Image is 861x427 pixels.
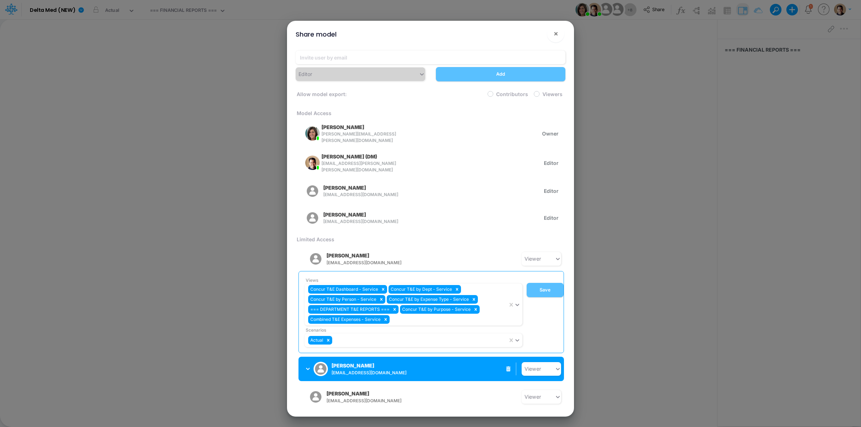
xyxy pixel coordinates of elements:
button: rounded user avatar[PERSON_NAME][EMAIL_ADDRESS][DOMAIN_NAME] [298,250,407,268]
span: Editor [544,214,559,222]
span: [PERSON_NAME][EMAIL_ADDRESS][PERSON_NAME][DOMAIN_NAME] [321,131,403,144]
div: Concur T&E by Dept - Service [389,285,453,294]
p: [PERSON_NAME] [321,123,364,131]
p: [PERSON_NAME] [326,390,369,397]
p: [PERSON_NAME] [331,362,374,369]
span: Editor [544,187,559,195]
span: Owner [542,130,559,137]
span: × [554,29,558,38]
span: Editor [544,159,559,167]
button: rounded user avatar[PERSON_NAME][EMAIL_ADDRESS][DOMAIN_NAME] [298,388,407,406]
span: [EMAIL_ADDRESS][DOMAIN_NAME] [326,398,439,404]
p: [PERSON_NAME] [323,211,366,218]
div: Combined T&E Expenses - Service [308,315,382,324]
span: [EMAIL_ADDRESS][DOMAIN_NAME] [323,191,398,198]
img: rounded user avatar [309,390,323,404]
span: Views [305,277,522,284]
img: rounded user avatar [305,211,320,225]
div: Concur T&E by Person - Service [308,295,377,304]
div: Concur T&E by Expense Type - Service [387,295,470,304]
label: Allow model export: [296,90,347,98]
button: Close [547,25,564,42]
img: rounded user avatar [305,126,320,141]
div: Concur T&E by Purpose - Service [400,305,472,314]
label: Contributors [496,90,528,98]
span: [EMAIL_ADDRESS][DOMAIN_NAME] [331,370,444,376]
span: [EMAIL_ADDRESS][PERSON_NAME][PERSON_NAME][DOMAIN_NAME] [321,160,403,173]
input: Invite user by email [296,51,565,64]
span: Limited Access [296,236,334,242]
span: Scenarios [305,327,522,333]
img: rounded user avatar [314,362,328,376]
span: [EMAIL_ADDRESS][DOMAIN_NAME] [326,260,439,266]
div: Share model [296,29,337,39]
div: Actual [308,336,324,345]
div: Viewer [524,365,541,373]
button: rounded user avatar[PERSON_NAME][EMAIL_ADDRESS][DOMAIN_NAME] [298,360,412,378]
p: [PERSON_NAME] (DM) [321,153,377,160]
p: [PERSON_NAME] [323,184,366,191]
img: rounded user avatar [305,156,320,170]
div: Viewer [524,255,541,262]
p: [PERSON_NAME] [326,252,369,259]
img: rounded user avatar [305,184,320,198]
img: rounded user avatar [309,252,323,266]
div: Viewer [524,393,541,400]
div: Concur T&E Dashboard - Service [308,285,379,294]
span: [EMAIL_ADDRESS][DOMAIN_NAME] [323,218,398,225]
span: Model Access [296,110,331,116]
div: === DEPARTMENT T&E REPORTS === [308,305,391,314]
label: Viewers [542,90,563,98]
